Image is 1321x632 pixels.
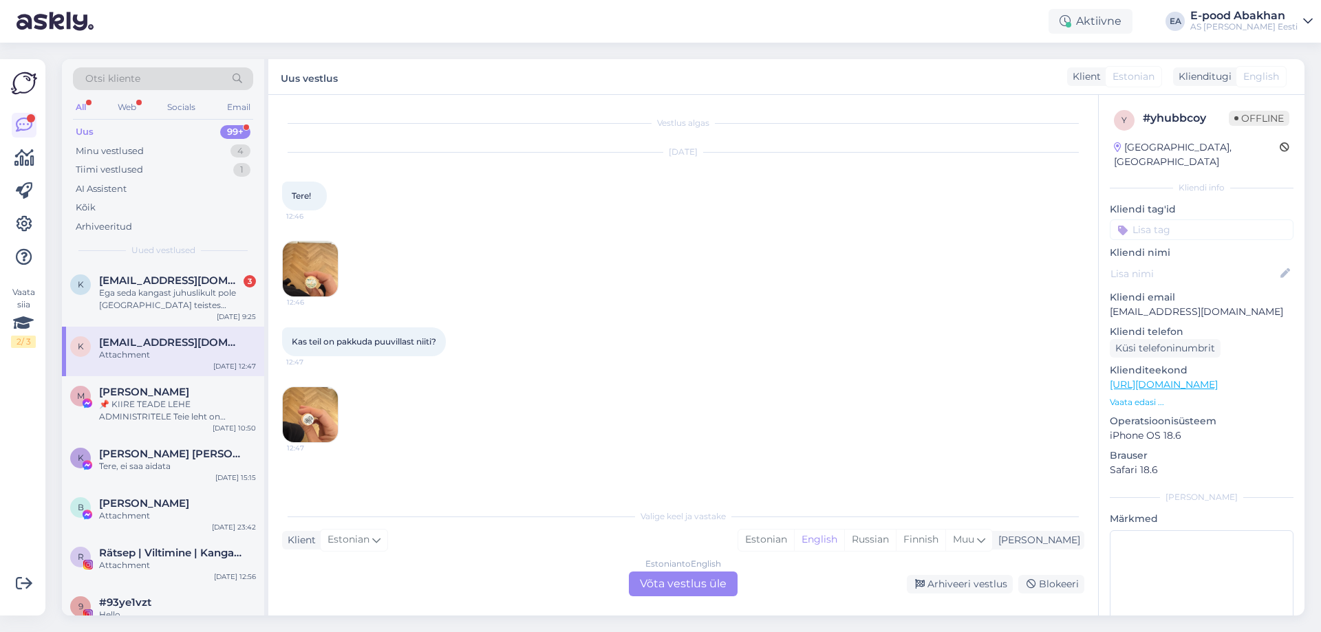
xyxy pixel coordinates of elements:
span: Martin Eggers [99,386,189,398]
div: [GEOGRAPHIC_DATA], [GEOGRAPHIC_DATA] [1114,140,1280,169]
div: # yhubbcoy [1143,110,1229,127]
div: Võta vestlus üle [629,571,738,596]
div: Klient [282,533,316,547]
a: E-pood AbakhanAS [PERSON_NAME] Eesti [1190,10,1313,32]
div: AI Assistent [76,182,127,196]
p: Kliendi telefon [1110,325,1293,339]
p: Kliendi nimi [1110,246,1293,260]
span: 12:47 [286,357,338,367]
div: EA [1166,12,1185,31]
span: 12:46 [286,211,338,221]
span: Estonian [327,532,369,547]
input: Lisa nimi [1110,266,1278,281]
div: Arhiveeri vestlus [907,575,1013,593]
span: Rätsep | Viltimine | Kangastelgedel kudumine [99,547,242,559]
div: Attachment [99,349,256,361]
label: Uus vestlus [281,67,338,86]
span: #93ye1vzt [99,596,151,609]
div: 📌 KIIRE TEADE LEHE ADMINISTRITELE Teie leht on rikkunud Meta kogukonna juhiseid ja reklaamipoliit... [99,398,256,423]
span: kremmanita@gmail.com [99,274,242,287]
div: Hello [99,609,256,621]
div: Ega seda kangast juhuslikult pole [GEOGRAPHIC_DATA] teistes poodides veel alles? [99,287,256,312]
p: Kliendi email [1110,290,1293,305]
div: Socials [164,98,198,116]
span: k [78,279,84,290]
div: 4 [230,144,250,158]
span: R [78,552,84,562]
span: 12:46 [287,297,339,307]
img: Askly Logo [11,70,37,96]
a: [URL][DOMAIN_NAME] [1110,378,1218,391]
div: Tere, ei saa aidata [99,460,256,472]
span: y [1121,115,1127,125]
p: iPhone OS 18.6 [1110,428,1293,443]
div: Kõik [76,201,96,215]
div: [DATE] 12:56 [214,571,256,582]
p: Brauser [1110,448,1293,463]
div: Uus [76,125,94,139]
div: Attachment [99,559,256,571]
div: Vaata siia [11,286,36,348]
div: [DATE] 9:25 [217,312,256,322]
div: [PERSON_NAME] [993,533,1080,547]
input: Lisa tag [1110,219,1293,240]
span: Kas teil on pakkuda puuvillast niiti? [292,336,436,347]
div: [DATE] 15:15 [215,472,256,483]
div: 99+ [220,125,250,139]
span: Offline [1229,111,1289,126]
span: В [78,502,84,512]
div: Arhiveeritud [76,220,132,234]
div: AS [PERSON_NAME] Eesti [1190,21,1298,32]
div: Russian [844,530,896,550]
div: 2 / 3 [11,336,36,348]
div: Web [115,98,139,116]
div: Aktiivne [1049,9,1132,34]
div: [DATE] 23:42 [212,522,256,532]
div: [DATE] 12:47 [213,361,256,371]
p: [EMAIL_ADDRESS][DOMAIN_NAME] [1110,305,1293,319]
div: 3 [244,275,256,287]
div: Finnish [896,530,945,550]
span: Otsi kliente [85,72,140,86]
span: Uued vestlused [131,244,195,257]
div: Email [224,98,253,116]
span: Muu [953,533,974,545]
span: 9 [78,601,83,611]
span: M [77,391,85,401]
span: K [78,453,84,463]
img: Attachment [283,387,338,442]
div: Attachment [99,510,256,522]
div: 1 [233,163,250,177]
div: [PERSON_NAME] [1110,491,1293,503]
p: Märkmed [1110,512,1293,526]
p: Safari 18.6 [1110,463,1293,477]
div: Minu vestlused [76,144,144,158]
p: Operatsioonisüsteem [1110,414,1293,428]
span: Виктор Стриков [99,497,189,510]
div: Küsi telefoninumbrit [1110,339,1221,358]
span: K [78,341,84,351]
span: Karl Eik Rebane [99,448,242,460]
div: Vestlus algas [282,117,1084,129]
div: All [73,98,89,116]
img: Attachment [283,241,338,296]
span: Estonian [1113,69,1154,84]
span: 12:47 [287,443,339,453]
div: [DATE] 10:50 [213,423,256,433]
div: Klienditugi [1173,69,1232,84]
div: Valige keel ja vastake [282,510,1084,523]
span: English [1243,69,1279,84]
div: Estonian [738,530,794,550]
div: Klient [1067,69,1101,84]
div: Blokeeri [1018,575,1084,593]
span: Tere! [292,190,311,201]
div: Kliendi info [1110,182,1293,194]
div: English [794,530,844,550]
div: E-pood Abakhan [1190,10,1298,21]
div: Tiimi vestlused [76,163,143,177]
p: Vaata edasi ... [1110,396,1293,408]
span: Kristel.sarv@gmail.com [99,336,242,349]
p: Kliendi tag'id [1110,202,1293,217]
p: Klienditeekond [1110,363,1293,378]
div: Estonian to English [645,558,721,570]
